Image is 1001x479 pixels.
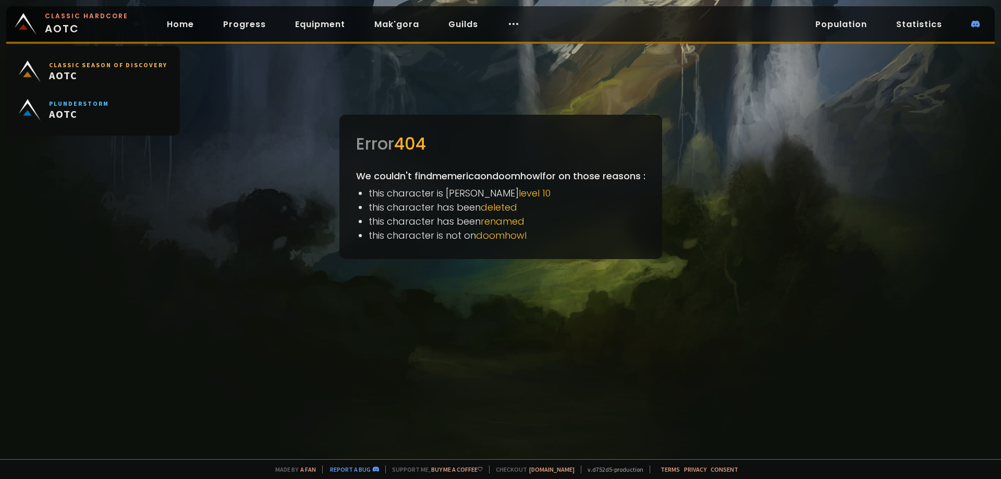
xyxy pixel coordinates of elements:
small: Classic Hardcore [45,11,128,21]
span: AOTC [45,11,128,36]
a: Guilds [440,14,486,35]
small: Plunderstorm [49,100,109,107]
li: this character is [PERSON_NAME] [369,186,645,200]
a: PlunderstormAOTC [13,91,174,129]
a: [DOMAIN_NAME] [529,465,575,473]
li: this character has been [369,200,645,214]
a: Consent [711,465,738,473]
a: Classic Season of DiscoveryAOTC [13,52,174,91]
span: AOTC [49,69,167,82]
a: Privacy [684,465,706,473]
a: Report a bug [330,465,371,473]
a: Classic HardcoreAOTC [6,6,146,42]
a: Home [158,14,202,35]
a: a fan [300,465,316,473]
a: Terms [661,465,680,473]
li: this character is not on [369,228,645,242]
a: Population [807,14,875,35]
span: Checkout [489,465,575,473]
span: doomhowl [476,229,527,242]
a: Progress [215,14,274,35]
span: deleted [481,201,517,214]
span: 404 [394,132,426,155]
a: Mak'gora [366,14,428,35]
span: level 10 [519,187,551,200]
li: this character has been [369,214,645,228]
span: Support me, [385,465,483,473]
div: Error [356,131,645,156]
small: Classic Season of Discovery [49,61,167,69]
span: Made by [269,465,316,473]
div: We couldn't find memerica on doomhowl for on those reasons : [339,115,662,259]
span: v. d752d5 - production [581,465,643,473]
a: Statistics [888,14,950,35]
span: AOTC [49,107,109,120]
a: Buy me a coffee [431,465,483,473]
span: renamed [481,215,524,228]
a: Equipment [287,14,353,35]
